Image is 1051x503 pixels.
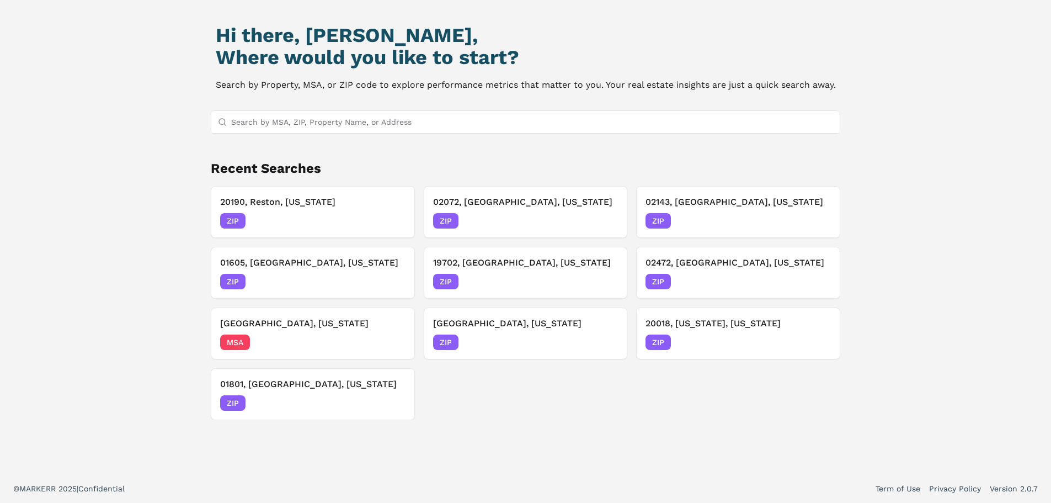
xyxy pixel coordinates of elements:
h3: 20018, [US_STATE], [US_STATE] [645,317,831,330]
button: Remove 02132, West Roxbury, Massachusetts[GEOGRAPHIC_DATA], [US_STATE]ZIP[DATE] [424,308,628,359]
a: Version 2.0.7 [990,483,1038,494]
button: Remove 02072, Stoughton, Massachusetts02072, [GEOGRAPHIC_DATA], [US_STATE]ZIP[DATE] [424,186,628,238]
span: [DATE] [806,215,831,226]
span: MSA [220,335,250,350]
button: Remove Watertown, Massachusetts[GEOGRAPHIC_DATA], [US_STATE]MSA[DATE] [211,308,415,359]
h3: 20190, Reston, [US_STATE] [220,195,406,209]
span: [DATE] [806,337,831,348]
button: Remove 19702, Newark, Delaware19702, [GEOGRAPHIC_DATA], [US_STATE]ZIP[DATE] [424,247,628,299]
button: Remove 02472, Watertown, Massachusetts02472, [GEOGRAPHIC_DATA], [US_STATE]ZIP[DATE] [636,247,840,299]
span: ZIP [220,395,246,411]
a: Term of Use [876,483,920,494]
span: ZIP [220,213,246,229]
span: [DATE] [381,276,406,287]
input: Search by MSA, ZIP, Property Name, or Address [231,111,834,133]
span: [DATE] [381,337,406,348]
h3: 02472, [GEOGRAPHIC_DATA], [US_STATE] [645,256,831,269]
span: [DATE] [381,398,406,409]
button: Remove 01605, Worcester, Massachusetts01605, [GEOGRAPHIC_DATA], [US_STATE]ZIP[DATE] [211,247,415,299]
h3: [GEOGRAPHIC_DATA], [US_STATE] [220,317,406,330]
button: Remove 20018, Washington, District of Columbia20018, [US_STATE], [US_STATE]ZIP[DATE] [636,308,840,359]
a: Privacy Policy [929,483,981,494]
h3: [GEOGRAPHIC_DATA], [US_STATE] [433,317,618,330]
span: [DATE] [806,276,831,287]
p: Search by Property, MSA, or ZIP code to explore performance metrics that matter to you. Your real... [216,77,836,93]
span: ZIP [433,213,458,229]
span: 2025 | [58,484,78,493]
button: Remove 20190, Reston, Virginia20190, Reston, [US_STATE]ZIP[DATE] [211,186,415,238]
span: ZIP [433,335,458,350]
span: ZIP [645,335,671,350]
span: [DATE] [381,215,406,226]
button: Remove 01801, Woburn, Massachusetts01801, [GEOGRAPHIC_DATA], [US_STATE]ZIP[DATE] [211,368,415,420]
h2: Recent Searches [211,160,841,177]
span: ZIP [645,213,671,229]
h2: Where would you like to start? [216,46,836,68]
span: ZIP [645,274,671,289]
span: [DATE] [593,215,618,226]
h3: 01605, [GEOGRAPHIC_DATA], [US_STATE] [220,256,406,269]
h3: 01801, [GEOGRAPHIC_DATA], [US_STATE] [220,378,406,391]
button: Remove 02143, Somerville, Massachusetts02143, [GEOGRAPHIC_DATA], [US_STATE]ZIP[DATE] [636,186,840,238]
h1: Hi there, [PERSON_NAME], [216,24,836,46]
h3: 02143, [GEOGRAPHIC_DATA], [US_STATE] [645,195,831,209]
span: [DATE] [593,337,618,348]
h3: 19702, [GEOGRAPHIC_DATA], [US_STATE] [433,256,618,269]
span: ZIP [433,274,458,289]
span: © [13,484,19,493]
span: ZIP [220,274,246,289]
span: [DATE] [593,276,618,287]
h3: 02072, [GEOGRAPHIC_DATA], [US_STATE] [433,195,618,209]
span: Confidential [78,484,125,493]
span: MARKERR [19,484,58,493]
